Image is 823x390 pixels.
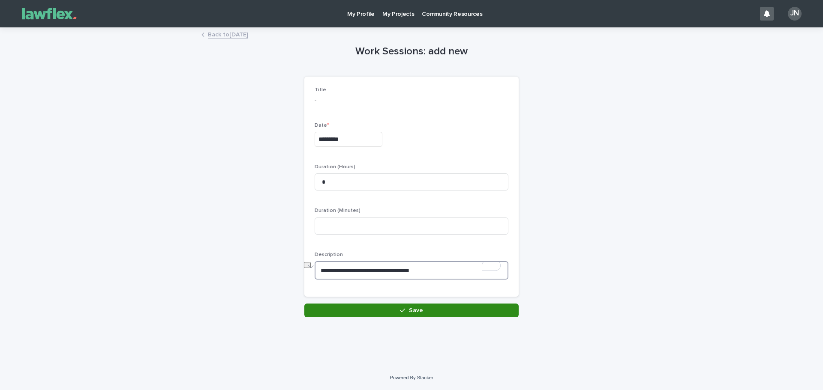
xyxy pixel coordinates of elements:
span: Save [409,307,423,313]
span: Date [315,123,329,128]
button: Save [304,304,519,317]
img: Gnvw4qrBSHOAfo8VMhG6 [17,5,81,22]
span: Title [315,87,326,92]
span: Description [315,252,343,257]
a: Back to[DATE] [208,29,248,39]
a: Powered By Stacker [390,375,433,380]
span: Duration (Hours) [315,164,355,170]
span: Duration (Minutes) [315,208,360,213]
textarea: To enrich screen reader interactions, please activate Accessibility in Grammarly extension settings [315,261,508,280]
div: JN [788,7,802,21]
h1: Work Sessions: add new [304,45,519,58]
p: - [315,96,508,105]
